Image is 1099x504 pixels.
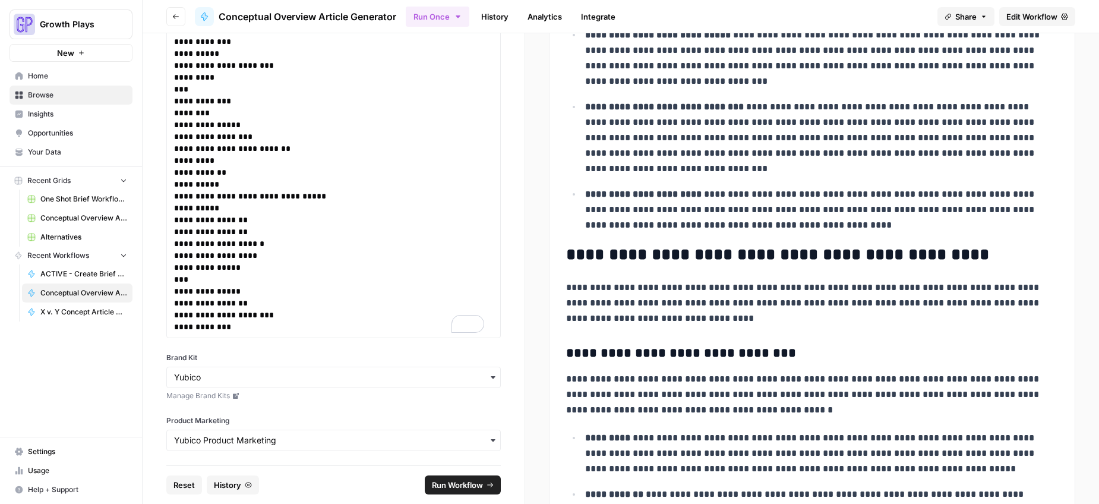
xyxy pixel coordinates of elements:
span: X v. Y Concept Article Generator [40,307,127,317]
button: Workspace: Growth Plays [10,10,132,39]
button: Run Once [406,7,469,27]
button: Help + Support [10,480,132,499]
a: Opportunities [10,124,132,143]
span: Conceptual Overview Article Generator [40,288,127,298]
label: Product Marketing [166,415,501,426]
a: One Shot Brief Workflow Grid [22,190,132,209]
span: Growth Plays [40,18,112,30]
span: Conceptual Overview Article Generator [219,10,396,24]
button: Recent Grids [10,172,132,190]
span: Your Data [28,147,127,157]
span: Home [28,71,127,81]
span: Opportunities [28,128,127,138]
span: ACTIVE - Create Brief Workflow [40,269,127,279]
span: Run Workflow [432,479,483,491]
a: Conceptual Overview Article Generator [195,7,396,26]
span: Browse [28,90,127,100]
a: Conceptual Overview Article Grid [22,209,132,228]
a: Edit Workflow [999,7,1075,26]
a: Browse [10,86,132,105]
a: History [474,7,516,26]
label: Brand Kit [166,352,501,363]
button: New [10,44,132,62]
a: Settings [10,442,132,461]
span: New [57,47,74,59]
span: Settings [28,446,127,457]
span: Edit Workflow [1006,11,1057,23]
button: Recent Workflows [10,247,132,264]
span: Conceptual Overview Article Grid [40,213,127,223]
span: Usage [28,465,127,476]
input: Yubico [174,371,493,383]
a: Conceptual Overview Article Generator [22,283,132,303]
img: Growth Plays Logo [14,14,35,35]
span: Recent Grids [27,175,71,186]
a: Home [10,67,132,86]
a: Alternatives [22,228,132,247]
a: Your Data [10,143,132,162]
a: Analytics [520,7,569,26]
span: Help + Support [28,484,127,495]
span: Alternatives [40,232,127,242]
button: Share [937,7,994,26]
span: Reset [173,479,195,491]
a: Manage Brand Kits [166,390,501,401]
button: Run Workflow [425,475,501,494]
a: X v. Y Concept Article Generator [22,303,132,322]
span: History [214,479,241,491]
a: ACTIVE - Create Brief Workflow [22,264,132,283]
button: History [207,475,259,494]
a: Insights [10,105,132,124]
span: One Shot Brief Workflow Grid [40,194,127,204]
a: Integrate [574,7,623,26]
span: Recent Workflows [27,250,89,261]
button: Reset [166,475,202,494]
span: Share [955,11,977,23]
span: Insights [28,109,127,119]
input: Yubico Product Marketing [174,434,493,446]
a: Usage [10,461,132,480]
